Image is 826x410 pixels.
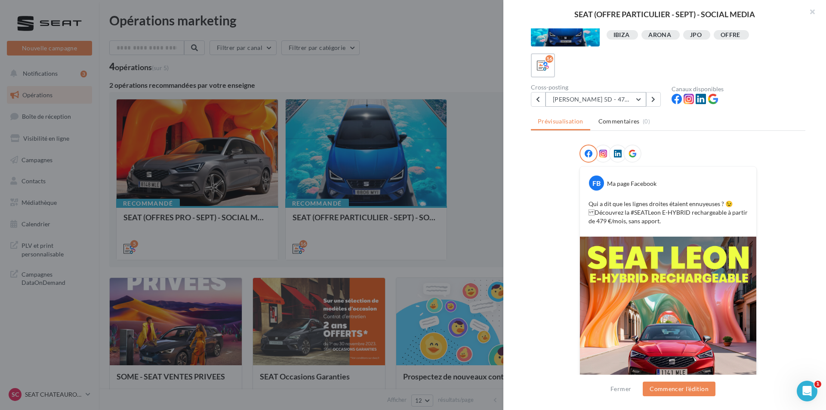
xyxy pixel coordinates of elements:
button: Commencer l'édition [643,382,715,396]
div: Cross-posting [531,84,665,90]
div: 16 [546,55,553,63]
span: (0) [643,118,650,125]
span: 1 [814,381,821,388]
div: ARONA [648,32,671,38]
span: Commentaires [598,117,640,126]
button: Fermer [607,384,635,394]
p: Qui a dit que les lignes droites étaient ennuyeuses ? 😉 Découvrez la #SEATLeon E-HYBRID rechargea... [589,200,748,225]
div: OFFRE [721,32,740,38]
div: JPO [690,32,702,38]
div: FB [589,176,604,191]
button: [PERSON_NAME] 5D - 479€ [546,92,646,107]
div: Ma page Facebook [607,179,656,188]
div: SEAT (OFFRE PARTICULIER - SEPT) - SOCIAL MEDIA [517,10,812,18]
div: Canaux disponibles [672,86,805,92]
div: IBIZA [613,32,630,38]
iframe: Intercom live chat [797,381,817,401]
